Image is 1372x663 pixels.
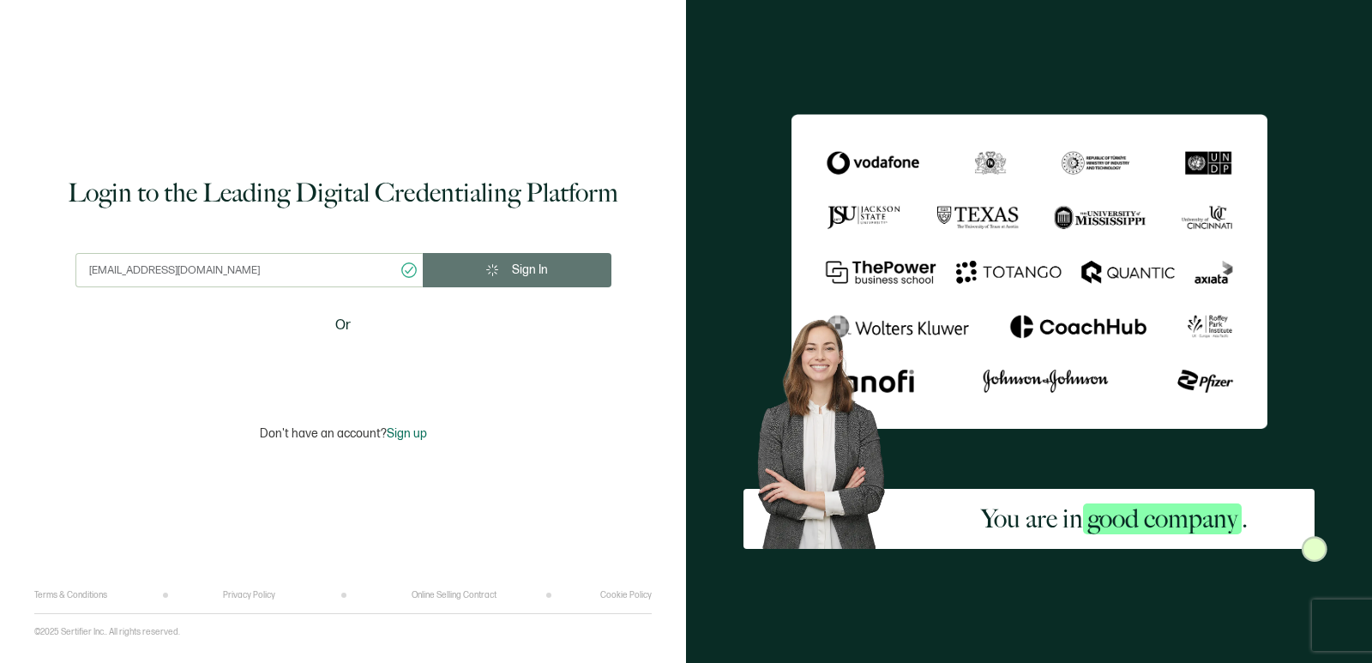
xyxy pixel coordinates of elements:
p: Don't have an account? [260,426,427,441]
span: Or [335,315,351,336]
input: Enter your work email address [75,253,423,287]
a: Terms & Conditions [34,590,107,600]
iframe: Sign in with Google Button [236,347,450,385]
img: Sertifier Login - You are in <span class="strong-h">good company</span>. Hero [743,308,915,549]
iframe: Chat Widget [1086,469,1372,663]
a: Cookie Policy [600,590,652,600]
a: Online Selling Contract [412,590,496,600]
span: Sign up [387,426,427,441]
p: ©2025 Sertifier Inc.. All rights reserved. [34,627,180,637]
h2: You are in . [981,502,1248,536]
ion-icon: checkmark circle outline [400,261,418,280]
a: Privacy Policy [223,590,275,600]
span: good company [1083,503,1242,534]
h1: Login to the Leading Digital Credentialing Platform [68,176,618,210]
img: Sertifier Login - You are in <span class="strong-h">good company</span>. [791,114,1267,428]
